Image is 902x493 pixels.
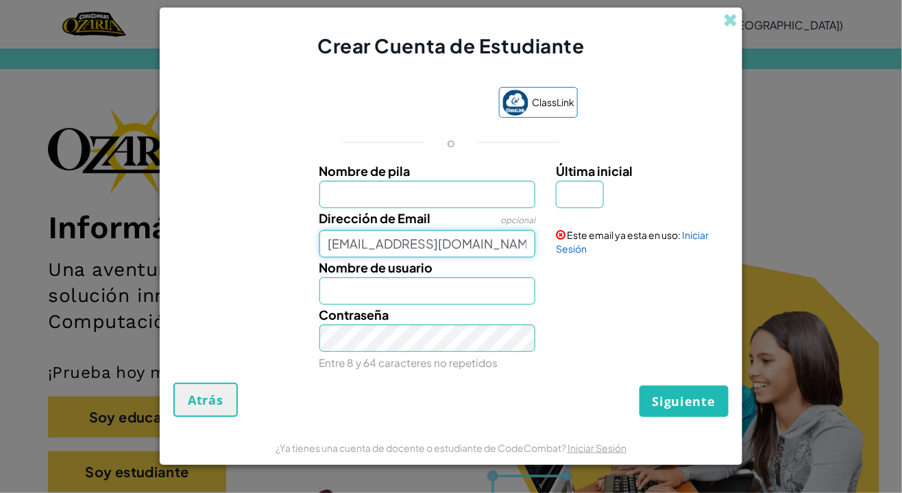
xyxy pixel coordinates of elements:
[556,229,709,255] a: Iniciar Sesión
[567,229,681,241] span: Este email ya esta en uso:
[532,92,574,112] span: ClassLink
[317,34,585,58] span: Crear Cuenta de Estudiante
[653,393,716,409] span: Siguiente
[502,90,528,116] img: classlink-logo-small.png
[319,307,389,323] span: Contraseña
[319,356,498,369] small: Entre 8 y 64 caracteres no repetidos
[447,134,455,151] p: o
[188,392,223,408] span: Atrás
[319,210,431,226] span: Dirección de Email
[319,163,411,179] span: Nombre de pila
[500,215,535,225] span: opcional
[639,385,729,417] button: Siguiente
[317,88,492,118] iframe: Botón Iniciar sesión con Google
[173,383,238,417] button: Atrás
[276,442,568,454] span: ¿Ya tienes una cuenta de docente o estudiante de CodeCombat?
[319,260,433,275] span: Nombre de usuario
[568,442,626,454] a: Iniciar Sesión
[556,163,633,179] span: Última inicial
